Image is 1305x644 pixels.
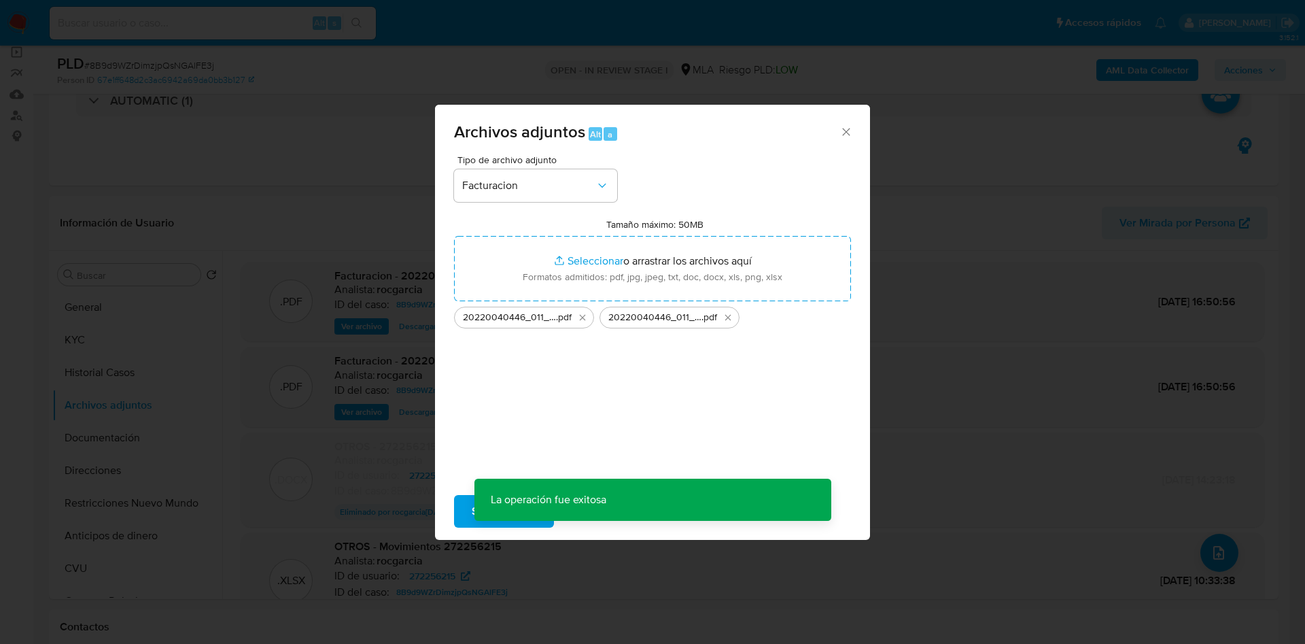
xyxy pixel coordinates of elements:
[577,496,621,526] span: Cancelar
[720,309,736,326] button: Eliminar 20220040446_011_00001_000000011.pdf
[454,169,617,202] button: Facturacion
[574,309,591,326] button: Eliminar 20220040446_011_00001_000000022.pdf
[454,495,554,528] button: Subir archivo
[462,179,595,192] span: Facturacion
[472,496,536,526] span: Subir archivo
[454,120,585,143] span: Archivos adjuntos
[457,155,621,165] span: Tipo de archivo adjunto
[608,311,701,324] span: 20220040446_011_00001_000000011
[556,311,572,324] span: .pdf
[463,311,556,324] span: 20220040446_011_00001_000000022
[474,479,623,521] p: La operación fue exitosa
[590,128,601,141] span: Alt
[606,218,703,231] label: Tamaño máximo: 50MB
[839,125,852,137] button: Cerrar
[608,128,612,141] span: a
[454,301,851,328] ul: Archivos seleccionados
[701,311,717,324] span: .pdf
